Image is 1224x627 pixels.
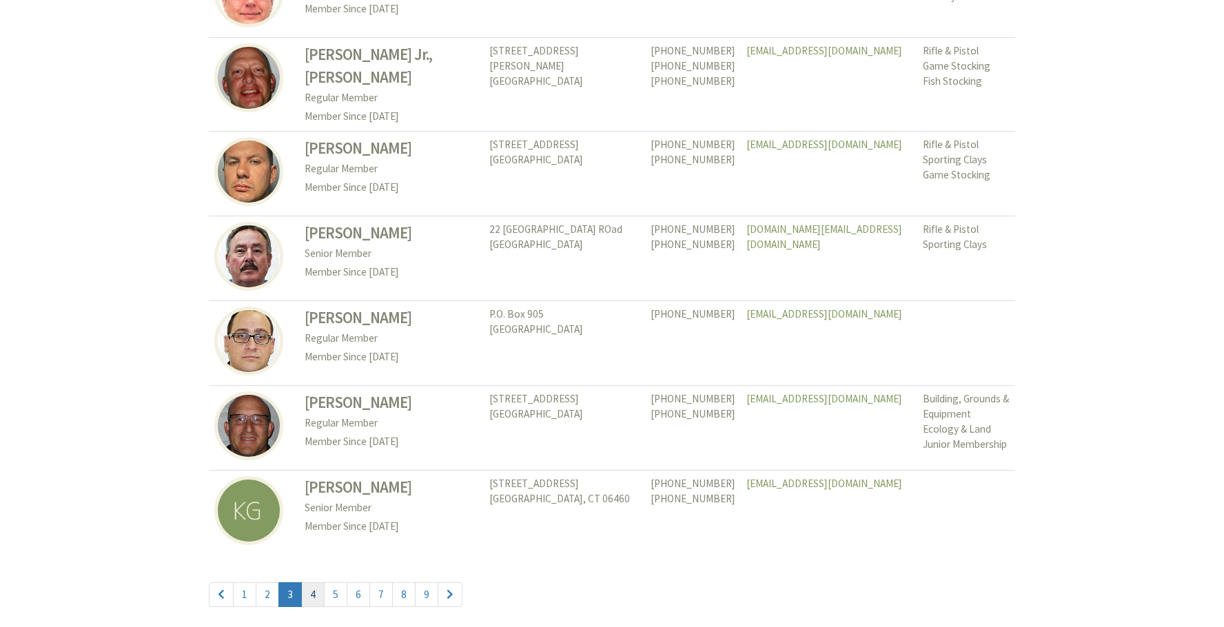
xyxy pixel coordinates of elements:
img: Anthony Galbo [214,307,283,376]
a: 6 [347,582,370,607]
h3: [PERSON_NAME] [305,307,478,329]
a: [EMAIL_ADDRESS][DOMAIN_NAME] [746,392,902,405]
p: Regular Member [305,160,478,178]
td: [STREET_ADDRESS] [GEOGRAPHIC_DATA], CT 06460 [484,471,645,555]
td: [PHONE_NUMBER] [645,301,741,386]
p: Regular Member [305,414,478,433]
td: [STREET_ADDRESS] [GEOGRAPHIC_DATA] [484,386,645,471]
td: [PHONE_NUMBER] [PHONE_NUMBER] [645,132,741,216]
p: Member Since [DATE] [305,107,478,126]
img: Frank Funaro [214,43,283,112]
td: [STREET_ADDRESS] [GEOGRAPHIC_DATA] [484,132,645,216]
h3: [PERSON_NAME] [305,391,478,414]
td: Rifle & Pistol Game Stocking Fish Stocking [917,38,1015,132]
a: 8 [392,582,416,607]
td: 22 [GEOGRAPHIC_DATA] ROad [GEOGRAPHIC_DATA] [484,216,645,301]
img: Gary Galdenzi [214,391,283,460]
img: David Gagnon [214,222,283,291]
p: Regular Member [305,329,478,348]
h3: [PERSON_NAME] [305,476,478,499]
img: Kevin Gallagher [214,476,283,545]
td: [PHONE_NUMBER] [PHONE_NUMBER] [645,471,741,555]
td: Building, Grounds & Equipment Ecology & Land Junior Membership [917,386,1015,471]
a: 1 [233,582,256,607]
a: [EMAIL_ADDRESS][DOMAIN_NAME] [746,307,902,320]
td: Rifle & Pistol Sporting Clays Game Stocking [917,132,1015,216]
h3: [PERSON_NAME] Jr., [PERSON_NAME] [305,43,478,89]
td: P.O. Box 905 [GEOGRAPHIC_DATA] [484,301,645,386]
p: Member Since [DATE] [305,178,478,197]
p: Regular Member [305,89,478,107]
a: 5 [324,582,347,607]
p: Senior Member [305,499,478,517]
img: Christopher Gagliardi [214,137,283,206]
p: Member Since [DATE] [305,517,478,536]
td: [STREET_ADDRESS][PERSON_NAME] [GEOGRAPHIC_DATA] [484,38,645,132]
h3: [PERSON_NAME] [305,137,478,160]
a: 9 [415,582,438,607]
nav: Page Navigation [209,568,1015,622]
a: [EMAIL_ADDRESS][DOMAIN_NAME] [746,138,902,151]
a: [DOMAIN_NAME][EMAIL_ADDRESS][DOMAIN_NAME] [746,223,902,251]
a: [EMAIL_ADDRESS][DOMAIN_NAME] [746,44,902,57]
a: 7 [369,582,393,607]
p: Member Since [DATE] [305,348,478,367]
a: 3 [278,582,302,607]
td: [PHONE_NUMBER] [PHONE_NUMBER] [645,386,741,471]
p: Member Since [DATE] [305,263,478,282]
p: Senior Member [305,245,478,263]
td: [PHONE_NUMBER] [PHONE_NUMBER] [645,216,741,301]
h3: [PERSON_NAME] [305,222,478,245]
td: Rifle & Pistol Sporting Clays [917,216,1015,301]
td: [PHONE_NUMBER] [PHONE_NUMBER] [PHONE_NUMBER] [645,38,741,132]
a: 2 [256,582,279,607]
a: [EMAIL_ADDRESS][DOMAIN_NAME] [746,477,902,490]
p: Member Since [DATE] [305,433,478,451]
a: 4 [301,582,325,607]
